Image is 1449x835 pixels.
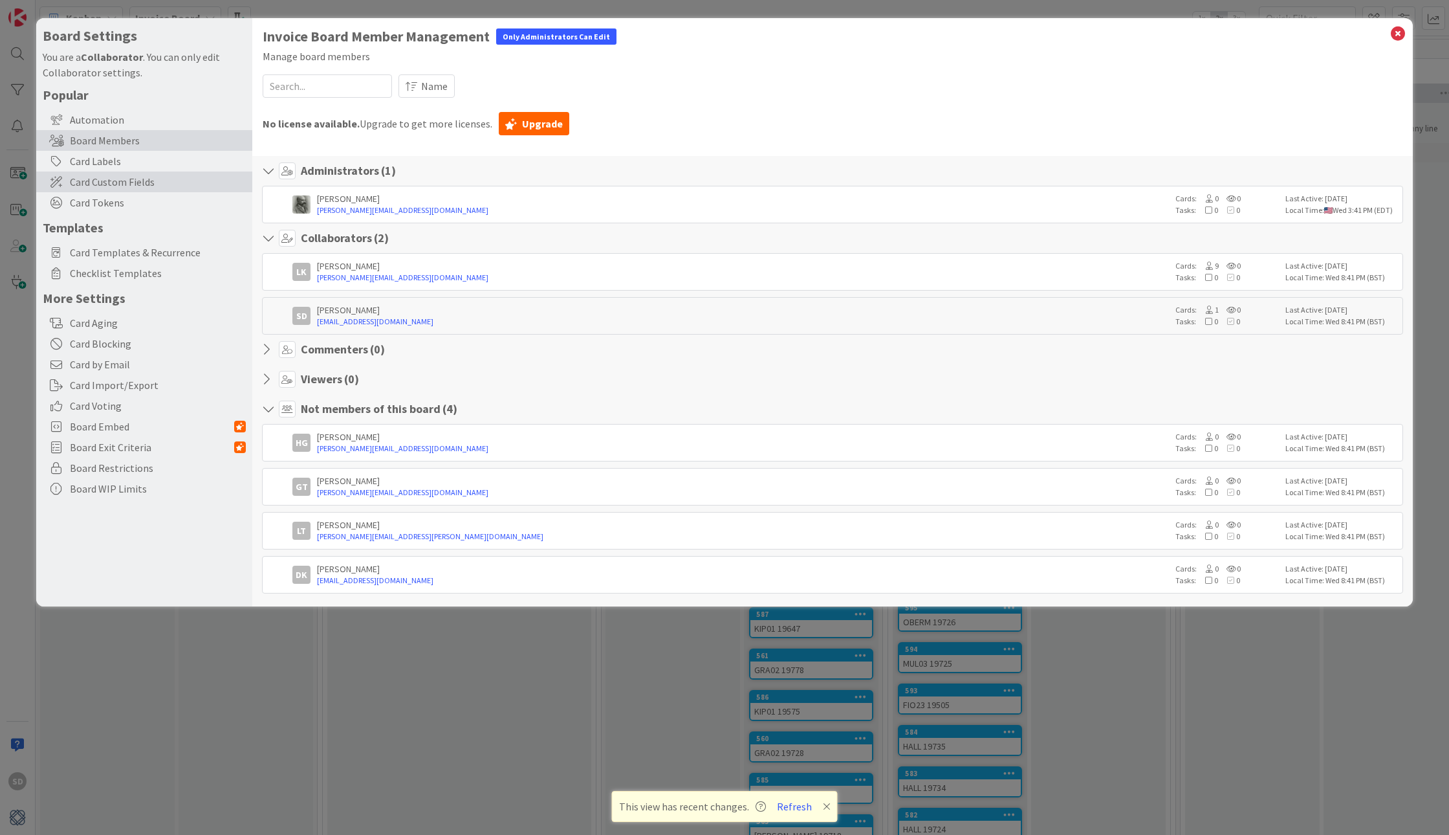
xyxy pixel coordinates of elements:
[1219,564,1241,573] span: 0
[317,431,1169,443] div: [PERSON_NAME]
[1218,205,1240,215] span: 0
[263,74,392,98] input: Search...
[1196,575,1218,585] span: 0
[1219,261,1241,271] span: 0
[1197,432,1219,441] span: 0
[317,260,1169,272] div: [PERSON_NAME]
[1175,475,1279,487] div: Cards:
[70,419,234,434] span: Board Embed
[301,231,389,245] h4: Collaborators
[43,290,246,306] h5: More Settings
[301,402,457,416] h4: Not members of this board
[36,478,252,499] div: Board WIP Limits
[43,49,246,80] div: You are a . You can only edit Collaborator settings.
[1196,273,1218,282] span: 0
[263,28,1402,45] h1: Invoice Board Member Management
[1175,575,1279,586] div: Tasks:
[292,522,310,540] div: LT
[1218,487,1240,497] span: 0
[619,799,766,814] span: This view has recent changes.
[36,130,252,151] div: Board Members
[1197,476,1219,485] span: 0
[317,487,1169,498] a: [PERSON_NAME][EMAIL_ADDRESS][DOMAIN_NAME]
[1175,316,1279,328] div: Tasks:
[1175,205,1279,216] div: Tasks:
[1219,305,1241,315] span: 0
[292,307,310,325] div: SD
[1219,432,1241,441] span: 0
[1285,304,1399,316] div: Last Active: [DATE]
[496,28,616,45] div: Only Administrators Can Edit
[301,164,396,178] h4: Administrators
[1175,272,1279,284] div: Tasks:
[398,74,455,98] button: Name
[1197,305,1219,315] span: 1
[43,219,246,236] h5: Templates
[1197,261,1219,271] span: 9
[1218,273,1240,282] span: 0
[263,49,1402,64] div: Manage board members
[292,263,310,281] div: LK
[1285,431,1399,443] div: Last Active: [DATE]
[381,163,396,178] span: ( 1 )
[317,575,1169,586] a: [EMAIL_ADDRESS][DOMAIN_NAME]
[36,151,252,172] div: Card Labels
[292,195,310,214] img: PA
[1219,520,1241,529] span: 0
[1219,194,1241,203] span: 0
[70,174,246,190] span: Card Custom Fields
[1285,475,1399,487] div: Last Active: [DATE]
[36,109,252,130] div: Automation
[1196,205,1218,215] span: 0
[374,230,389,245] span: ( 2 )
[1175,304,1279,316] div: Cards:
[263,117,360,130] b: No license available.
[317,193,1169,205] div: [PERSON_NAME]
[1175,260,1279,272] div: Cards:
[1175,563,1279,575] div: Cards:
[36,313,252,333] div: Card Aging
[1175,531,1279,542] div: Tasks:
[370,342,385,357] span: ( 0 )
[70,265,246,281] span: Checklist Templates
[1175,487,1279,498] div: Tasks:
[317,531,1169,542] a: [PERSON_NAME][EMAIL_ADDRESS][PERSON_NAME][DOMAIN_NAME]
[43,87,246,103] h5: Popular
[1285,260,1399,272] div: Last Active: [DATE]
[263,116,492,131] span: Upgrade to get more licenses.
[1285,519,1399,531] div: Last Active: [DATE]
[1175,431,1279,443] div: Cards:
[1219,476,1241,485] span: 0
[1196,531,1218,541] span: 0
[1285,316,1399,328] div: Local Time: Wed 8:41 PM (BST)
[1324,207,1333,214] img: us.png
[442,401,457,416] span: ( 4 )
[1285,487,1399,498] div: Local Time: Wed 8:41 PM (BST)
[292,434,310,452] div: HG
[70,245,246,260] span: Card Templates & Recurrence
[1196,443,1218,453] span: 0
[301,342,385,357] h4: Commenters
[1175,519,1279,531] div: Cards:
[1196,317,1218,326] span: 0
[1197,194,1219,203] span: 0
[36,333,252,354] div: Card Blocking
[772,798,816,815] button: Refresh
[1285,205,1399,216] div: Local Time: Wed 3:41 PM (EDT)
[70,195,246,210] span: Card Tokens
[36,375,252,395] div: Card Import/Export
[317,304,1169,316] div: [PERSON_NAME]
[1175,193,1279,205] div: Cards:
[1175,443,1279,454] div: Tasks:
[317,205,1169,216] a: [PERSON_NAME][EMAIL_ADDRESS][DOMAIN_NAME]
[1285,531,1399,542] div: Local Time: Wed 8:41 PM (BST)
[70,357,246,372] span: Card by Email
[70,440,234,455] span: Board Exit Criteria
[317,475,1169,487] div: [PERSON_NAME]
[317,316,1169,328] a: [EMAIL_ADDRESS][DOMAIN_NAME]
[1218,317,1240,326] span: 0
[421,78,448,94] span: Name
[43,28,246,44] h4: Board Settings
[344,372,359,386] span: ( 0 )
[1197,520,1219,529] span: 0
